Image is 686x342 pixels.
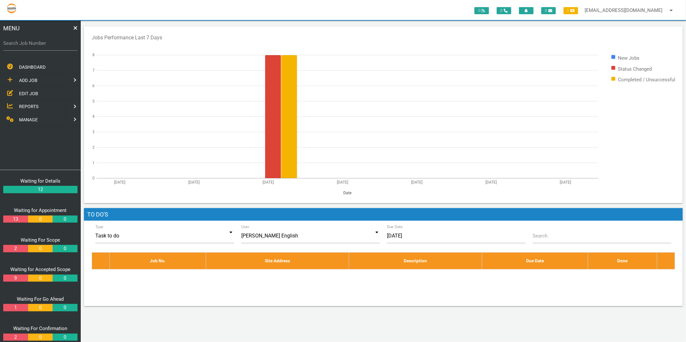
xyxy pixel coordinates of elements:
[19,104,38,109] span: REPORTS
[92,53,95,57] text: 8
[3,275,28,282] a: 9
[349,253,482,269] th: Description
[618,55,639,61] text: New Jobs
[588,253,657,269] th: Done
[14,207,67,213] a: Waiting for Appointment
[92,114,95,119] text: 4
[53,334,77,341] a: 0
[53,216,77,223] a: 0
[618,77,675,83] text: Completed / Unsuccessful
[84,208,683,221] h1: To Do's
[53,275,77,282] a: 0
[482,253,588,269] th: Due Date
[14,326,68,331] a: Waiting For Confirmation
[92,99,95,103] text: 5
[497,7,511,14] span: 0
[92,83,95,88] text: 6
[19,65,46,70] span: DASHBOARD
[560,180,571,185] text: [DATE]
[474,7,489,14] span: 0
[92,145,95,149] text: 2
[109,253,206,269] th: Job No.
[3,245,28,252] a: 2
[95,224,103,230] label: Type
[28,245,53,252] a: 0
[343,191,351,195] text: Date
[28,216,53,223] a: 0
[263,180,274,185] text: [DATE]
[10,267,70,272] a: Waiting for Accepted Scope
[337,180,348,185] text: [DATE]
[3,334,28,341] a: 2
[92,34,162,40] text: Jobs Performance Last 7 Days
[541,7,556,14] span: 0
[53,245,77,252] a: 0
[28,334,53,341] a: 0
[3,40,78,47] label: Search Job Number
[114,180,125,185] text: [DATE]
[17,296,64,302] a: Waiting For Go Ahead
[3,24,20,33] span: MENU
[387,224,403,230] label: Due Date
[411,180,423,185] text: [DATE]
[19,91,38,96] span: EDIT JOB
[19,78,37,83] span: ADD JOB
[3,186,78,193] a: 12
[19,117,38,122] span: MANAGE
[486,180,497,185] text: [DATE]
[28,304,53,311] a: 0
[53,304,77,311] a: 0
[92,68,95,73] text: 7
[618,66,652,72] text: Status Changed
[3,216,28,223] a: 13
[3,304,28,311] a: 1
[92,130,95,134] text: 3
[21,237,60,243] a: Waiting For Scope
[206,253,349,269] th: Site Address
[20,178,60,184] a: Waiting for Details
[533,232,548,240] label: Search
[241,224,249,230] label: User
[28,275,53,282] a: 0
[6,3,17,14] img: s3file
[92,160,95,165] text: 1
[92,176,95,180] text: 0
[564,7,578,14] span: 1
[188,180,200,185] text: [DATE]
